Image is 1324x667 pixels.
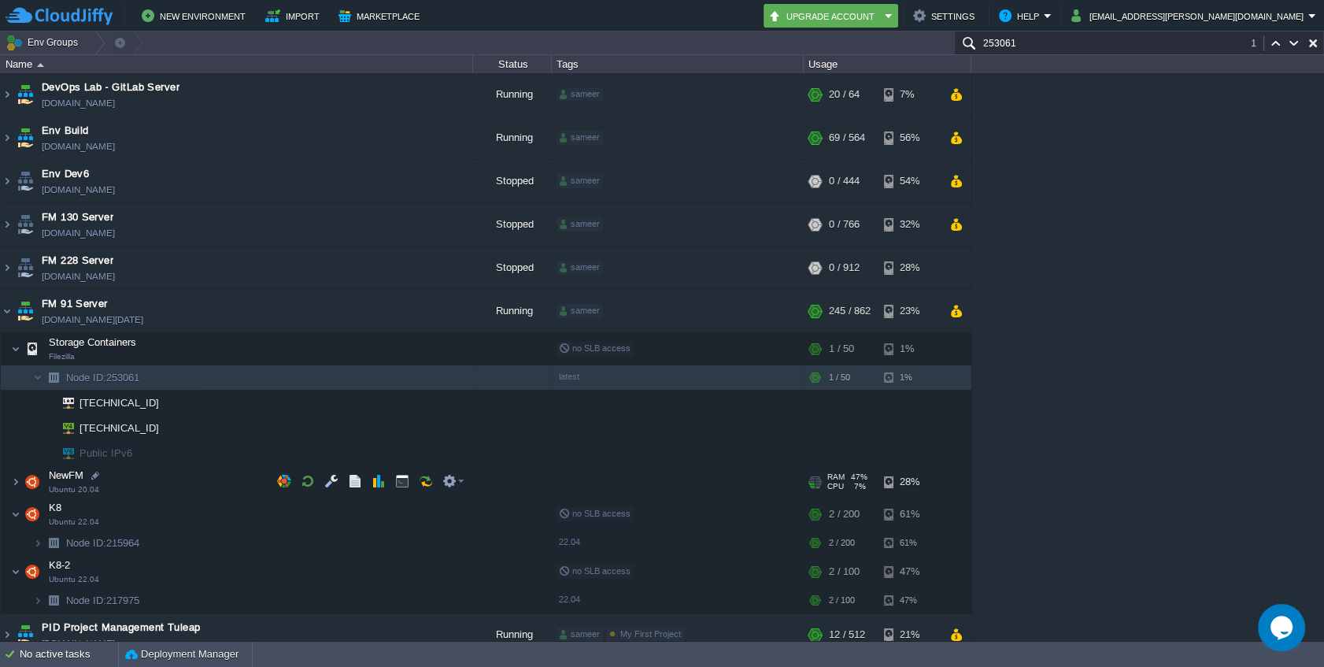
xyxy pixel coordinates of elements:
[884,498,935,530] div: 61%
[559,343,631,353] span: no SLB access
[557,87,603,102] div: sameer
[14,73,36,116] img: AMDAwAAAACH5BAEAAAAALAAAAAABAAEAAAICRAEAOw==
[21,498,43,530] img: AMDAwAAAACH5BAEAAAAALAAAAAABAAEAAAICRAEAOw==
[65,594,142,607] a: Node ID:217975
[49,352,75,361] span: Filezilla
[768,6,880,25] button: Upgrade Account
[65,594,142,607] span: 217975
[43,441,52,465] img: AMDAwAAAACH5BAEAAAAALAAAAAABAAEAAAICRAEAOw==
[557,261,603,275] div: sameer
[125,647,239,662] button: Deployment Manager
[42,123,89,139] span: Env Build
[42,209,113,225] span: FM 130 Server
[11,498,20,530] img: AMDAwAAAACH5BAEAAAAALAAAAAABAAEAAAICRAEAOw==
[1,203,13,246] img: AMDAwAAAACH5BAEAAAAALAAAAAABAAEAAAICRAEAOw==
[65,536,142,550] span: 215964
[11,333,20,365] img: AMDAwAAAACH5BAEAAAAALAAAAAABAAEAAAICRAEAOw==
[14,290,36,332] img: AMDAwAAAACH5BAEAAAAALAAAAAABAAEAAAICRAEAOw==
[78,397,161,409] a: [TECHNICAL_ID]
[829,613,865,656] div: 12 / 512
[559,595,580,604] span: 22.04
[559,566,631,576] span: no SLB access
[829,365,850,390] div: 1 / 50
[42,166,89,182] a: Env Dev6
[20,642,118,667] div: No active tasks
[1,117,13,159] img: AMDAwAAAACH5BAEAAAAALAAAAAABAAEAAAICRAEAOw==
[884,333,935,365] div: 1%
[14,246,36,289] img: AMDAwAAAACH5BAEAAAAALAAAAAABAAEAAAICRAEAOw==
[620,629,681,639] span: My First Project
[1,246,13,289] img: AMDAwAAAACH5BAEAAAAALAAAAAABAAEAAAICRAEAOw==
[42,80,179,95] span: DevOps Lab - GitLab Server
[42,253,113,269] a: FM 228 Server
[851,472,867,482] span: 47%
[557,174,603,188] div: sameer
[47,559,72,571] a: K8-2Ubuntu 22.04
[42,225,115,241] span: [DOMAIN_NAME]
[47,501,64,514] span: K8
[829,498,860,530] div: 2 / 200
[884,290,935,332] div: 23%
[829,333,854,365] div: 1 / 50
[557,628,603,642] div: sameer
[473,73,552,116] div: Running
[829,290,871,332] div: 245 / 862
[1071,6,1308,25] button: [EMAIL_ADDRESS][PERSON_NAME][DOMAIN_NAME]
[884,365,935,390] div: 1%
[1,73,13,116] img: AMDAwAAAACH5BAEAAAAALAAAAAABAAEAAAICRAEAOw==
[884,613,935,656] div: 21%
[559,509,631,518] span: no SLB access
[14,203,36,246] img: AMDAwAAAACH5BAEAAAAALAAAAAABAAEAAAICRAEAOw==
[43,588,65,613] img: AMDAwAAAACH5BAEAAAAALAAAAAABAAEAAAICRAEAOw==
[21,466,43,498] img: AMDAwAAAACH5BAEAAAAALAAAAAABAAEAAAICRAEAOw==
[829,246,860,289] div: 0 / 912
[65,536,142,550] a: Node ID:215964
[42,95,115,111] a: [DOMAIN_NAME]
[557,304,603,318] div: sameer
[47,336,139,348] a: Storage ContainersFilezilla
[42,269,115,284] span: [DOMAIN_NAME]
[829,73,860,116] div: 20 / 64
[78,422,161,434] a: [TECHNICAL_ID]
[47,558,72,572] span: K8-2
[829,588,855,613] div: 2 / 100
[884,556,935,587] div: 47%
[43,416,52,440] img: AMDAwAAAACH5BAEAAAAALAAAAAABAAEAAAICRAEAOw==
[829,160,860,202] div: 0 / 444
[913,6,979,25] button: Settings
[43,531,65,555] img: AMDAwAAAACH5BAEAAAAALAAAAAABAAEAAAICRAEAOw==
[474,55,551,73] div: Status
[52,416,74,440] img: AMDAwAAAACH5BAEAAAAALAAAAAABAAEAAAICRAEAOw==
[47,502,64,513] a: K8Ubuntu 22.04
[338,6,424,25] button: Marketplace
[473,203,552,246] div: Stopped
[33,531,43,555] img: AMDAwAAAACH5BAEAAAAALAAAAAABAAEAAAICRAEAOw==
[1251,35,1264,51] div: 1
[557,131,603,145] div: sameer
[884,588,935,613] div: 47%
[473,290,552,332] div: Running
[829,556,860,587] div: 2 / 100
[78,391,161,415] span: [TECHNICAL_ID]
[42,312,143,328] span: [DOMAIN_NAME][DATE]
[47,469,86,481] a: NewFMUbuntu 20.04
[473,613,552,656] div: Running
[1,290,13,332] img: AMDAwAAAACH5BAEAAAAALAAAAAABAAEAAAICRAEAOw==
[1,160,13,202] img: AMDAwAAAACH5BAEAAAAALAAAAAABAAEAAAICRAEAOw==
[42,620,200,636] a: PID Project Management Tuleap
[829,531,855,555] div: 2 / 200
[42,296,108,312] a: FM 91 Server
[78,416,161,440] span: [TECHNICAL_ID]
[21,333,43,365] img: AMDAwAAAACH5BAEAAAAALAAAAAABAAEAAAICRAEAOw==
[14,160,36,202] img: AMDAwAAAACH5BAEAAAAALAAAAAABAAEAAAICRAEAOw==
[66,595,106,606] span: Node ID:
[829,117,865,159] div: 69 / 564
[850,482,866,491] span: 7%
[43,365,65,390] img: AMDAwAAAACH5BAEAAAAALAAAAAABAAEAAAICRAEAOw==
[265,6,324,25] button: Import
[65,371,142,384] a: Node ID:253061
[142,6,250,25] button: New Environment
[49,575,99,584] span: Ubuntu 22.04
